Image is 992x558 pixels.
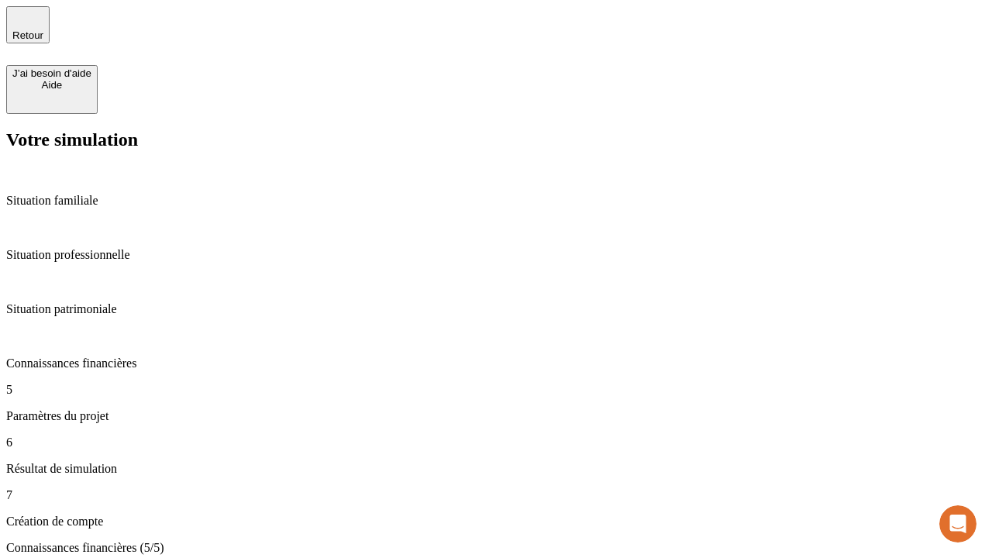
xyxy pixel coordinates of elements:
div: J’ai besoin d'aide [12,67,91,79]
p: Création de compte [6,515,986,529]
p: 6 [6,436,986,449]
span: Retour [12,29,43,41]
button: Retour [6,6,50,43]
p: Connaissances financières [6,356,986,370]
div: Aide [12,79,91,91]
p: Situation patrimoniale [6,302,986,316]
p: Situation familiale [6,194,986,208]
p: Paramètres du projet [6,409,986,423]
iframe: Intercom live chat [939,505,976,542]
p: 5 [6,383,986,397]
button: J’ai besoin d'aideAide [6,65,98,114]
h2: Votre simulation [6,129,986,150]
p: Connaissances financières (5/5) [6,541,986,555]
p: Situation professionnelle [6,248,986,262]
p: 7 [6,488,986,502]
p: Résultat de simulation [6,462,986,476]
